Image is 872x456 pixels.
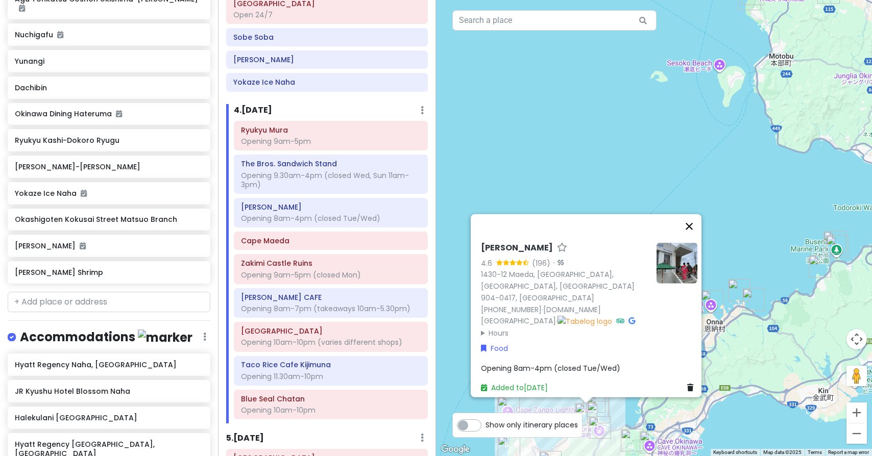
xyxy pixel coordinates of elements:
h6: The Bros. Sandwich Stand [241,159,421,168]
i: Added to itinerary [19,5,25,12]
div: · [550,259,564,269]
span: Map data ©2025 [763,449,802,455]
img: Tabelog [558,316,612,327]
h6: Dachibin [15,83,203,92]
img: Picture of the place [657,243,697,284]
h6: Zakimi Castle Ruins [241,259,421,268]
summary: Hours [481,327,648,338]
h6: [PERSON_NAME] [481,243,553,254]
h4: Accommodations [20,329,192,346]
div: Opening 9am-5pm [241,137,421,146]
div: Halekulani Okinawa [809,255,831,277]
h6: Maeda Breeze [241,202,421,212]
div: Hyatt Regency Seragaki Island, Okinawa [728,279,750,301]
button: Zoom out [846,423,867,444]
h6: BANTA CAFE [241,293,421,302]
div: Busena Marine Park [826,235,849,258]
h6: Ryukyu Mura [241,125,421,135]
button: Close [677,214,701,239]
a: 1430-12 Maeda, [GEOGRAPHIC_DATA], [GEOGRAPHIC_DATA], [GEOGRAPHIC_DATA] 904-0417, [GEOGRAPHIC_DATA] [481,269,635,303]
h6: Yokaze Ice Naha [233,78,421,87]
a: Food [481,343,508,354]
h6: Yokaze Ice Naha [15,189,203,198]
div: Cape Manzamo [701,290,723,313]
h6: Taco Rice Cafe Kijimuna [241,360,421,369]
div: Busena Glass Bottom Boat Rides [823,231,846,254]
h6: Ramen Danbo [233,55,421,64]
div: Cave Okinawa [640,431,662,453]
a: Delete place [687,382,697,393]
h6: JR Kyushu Hotel Blossom Naha [15,387,203,396]
div: 4.6 [481,258,496,269]
div: (196) [532,258,550,269]
a: Star place [557,243,567,254]
div: Opening 9.30am-4pm (closed Wed, Sun 11am-3pm) [241,171,421,189]
h6: Hyatt Regency Naha, [GEOGRAPHIC_DATA] [15,360,203,369]
a: Added to[DATE] [481,383,548,393]
a: [PHONE_NUMBER] [481,304,542,314]
div: Open 24/7 [233,10,421,19]
i: Tripadvisor [616,317,624,324]
h6: 4 . [DATE] [234,105,272,116]
div: Cape Zanpa [497,396,520,419]
div: Opening 9am-5pm (closed Mon) [241,270,421,280]
div: Ryukyu Mura [589,416,611,439]
div: Opening 10am-10pm [241,406,421,415]
img: marker [138,330,192,345]
div: · · [481,243,648,339]
h6: [PERSON_NAME] [15,241,203,250]
button: Map camera controls [846,329,867,349]
div: Opening 11.30am-10pm [241,372,421,381]
a: Report a map error [828,449,869,455]
h6: Yunangi [15,57,203,66]
h6: Sobe Soba [233,33,421,42]
div: Bios Hill [621,429,643,451]
button: Drag Pegman onto the map to open Street View [846,366,867,386]
h6: Nuchigafu [15,30,203,39]
h6: American Village [241,326,421,336]
div: Okashigoten Onna Branch [742,288,765,311]
h6: 5 . [DATE] [226,433,264,444]
div: Opening 8am-7pm (takeaways 10am-5.30pm) [241,304,421,313]
i: Google Maps [628,317,635,324]
div: The Bros. Sandwich Stand [587,401,610,423]
h6: Okashigoten Kokusai Street Matsuo Branch [15,215,203,224]
i: Added to itinerary [81,190,87,197]
a: Terms (opens in new tab) [808,449,822,455]
input: Search a place [452,10,657,31]
i: Added to itinerary [80,242,86,249]
input: + Add place or address [8,292,210,312]
img: Google [439,443,472,456]
i: Added to itinerary [57,31,63,38]
span: Opening 8am-4pm (closed Tue/Wed) [481,363,620,373]
h6: Halekulani [GEOGRAPHIC_DATA] [15,413,203,422]
h6: Cape Maeda [241,236,421,245]
div: Maeda Breeze [575,403,597,425]
h6: Ryukyu Kashi-Dokoro Ryugu [15,136,203,145]
h6: [PERSON_NAME]-[PERSON_NAME] [15,162,203,171]
h6: [PERSON_NAME] Shrimp [15,268,203,277]
i: Added to itinerary [116,110,122,117]
h6: Blue Seal Chatan [241,394,421,403]
h6: Okinawa Dining Hateruma [15,109,203,118]
a: Open this area in Google Maps (opens a new window) [439,443,472,456]
div: Opening 8am-4pm (closed Tue/Wed) [241,214,421,223]
div: Opening 10am-10pm (varies different shops) [241,338,421,347]
button: Zoom in [846,402,867,423]
button: Keyboard shortcuts [713,449,757,456]
span: Show only itinerary places [486,419,578,430]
